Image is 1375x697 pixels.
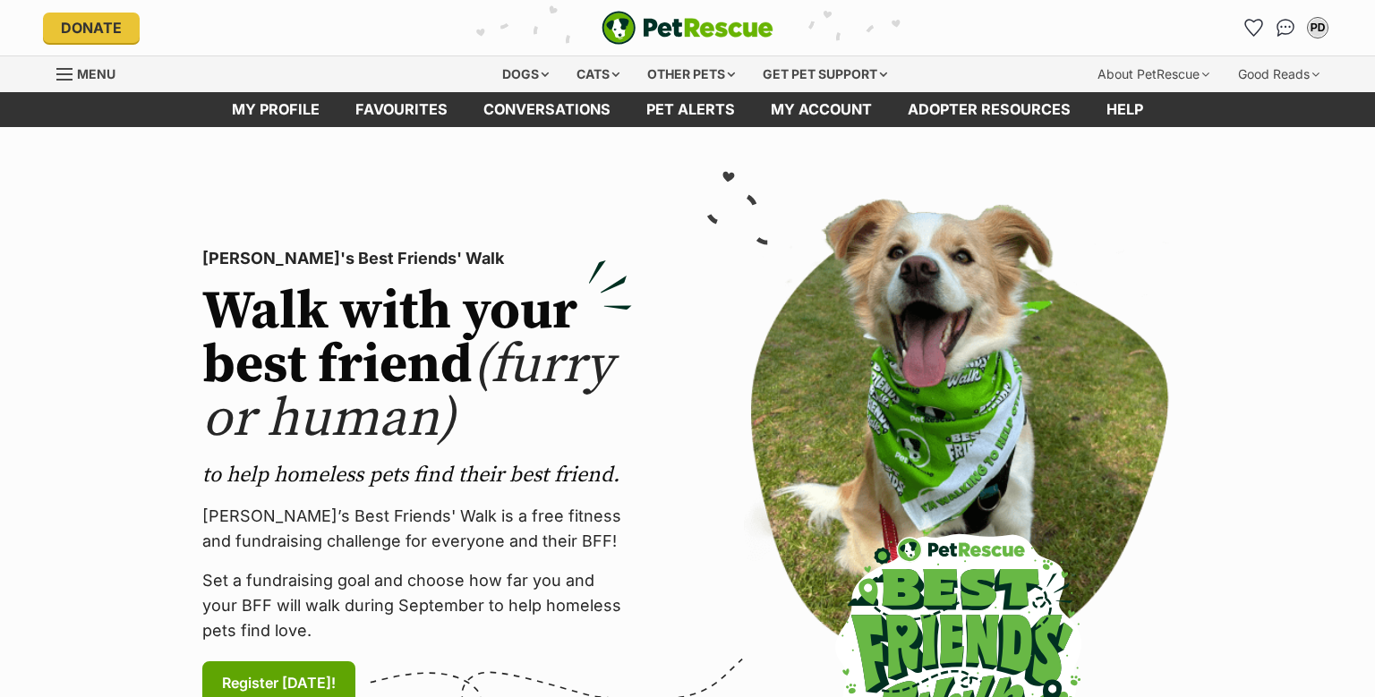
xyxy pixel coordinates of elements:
[1226,56,1332,92] div: Good Reads
[1239,13,1332,42] ul: Account quick links
[202,285,632,446] h2: Walk with your best friend
[465,92,628,127] a: conversations
[1239,13,1268,42] a: Favourites
[202,332,613,453] span: (furry or human)
[1089,92,1161,127] a: Help
[890,92,1089,127] a: Adopter resources
[202,461,632,489] p: to help homeless pets find their best friend.
[1277,19,1295,37] img: chat-41dd97257d64d25036548639549fe6c8038ab92f7586957e7f3b1b290dea8141.svg
[1309,19,1327,37] div: PD
[753,92,890,127] a: My account
[202,504,632,554] p: [PERSON_NAME]’s Best Friends' Walk is a free fitness and fundraising challenge for everyone and t...
[1303,13,1332,42] button: My account
[564,56,632,92] div: Cats
[337,92,465,127] a: Favourites
[202,568,632,643] p: Set a fundraising goal and choose how far you and your BFF will walk during September to help hom...
[635,56,747,92] div: Other pets
[750,56,900,92] div: Get pet support
[490,56,561,92] div: Dogs
[214,92,337,127] a: My profile
[1271,13,1300,42] a: Conversations
[56,56,128,89] a: Menu
[202,246,632,271] p: [PERSON_NAME]'s Best Friends' Walk
[43,13,140,43] a: Donate
[602,11,773,45] img: logo-e224e6f780fb5917bec1dbf3a21bbac754714ae5b6737aabdf751b685950b380.svg
[602,11,773,45] a: PetRescue
[222,672,336,693] span: Register [DATE]!
[1085,56,1222,92] div: About PetRescue
[628,92,753,127] a: Pet alerts
[77,66,115,81] span: Menu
